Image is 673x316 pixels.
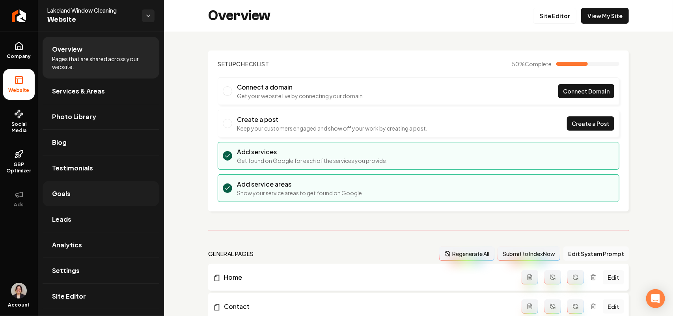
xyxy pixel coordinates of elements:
[218,60,237,67] span: Setup
[567,116,614,131] a: Create a Post
[8,302,30,308] span: Account
[11,283,27,299] button: Open user button
[533,8,576,24] a: Site Editor
[208,250,254,258] h2: general pages
[237,92,364,100] p: Get your website live by connecting your domain.
[572,120,610,128] span: Create a Post
[498,247,560,261] button: Submit to IndexNow
[52,292,86,301] span: Site Editor
[237,124,427,132] p: Keep your customers engaged and show off your work by creating a post.
[558,84,614,98] a: Connect Domain
[43,130,159,155] a: Blog
[47,14,136,25] span: Website
[218,60,269,68] h2: Checklist
[43,207,159,232] a: Leads
[237,82,364,92] h3: Connect a domain
[6,87,33,93] span: Website
[522,270,538,284] button: Add admin page prompt
[208,8,270,24] h2: Overview
[52,163,93,173] span: Testimonials
[3,143,35,180] a: GBP Optimizer
[43,79,159,104] a: Services & Areas
[11,283,27,299] img: Brisa Leon
[52,189,71,198] span: Goals
[3,161,35,174] span: GBP Optimizer
[237,147,388,157] h3: Add services
[52,86,105,96] span: Services & Areas
[525,60,552,67] span: Complete
[47,6,136,14] span: Lakeland Window Cleaning
[43,181,159,206] a: Goals
[237,115,427,124] h3: Create a post
[52,112,96,122] span: Photo Library
[43,155,159,181] a: Testimonials
[603,270,624,284] a: Edit
[603,299,624,314] a: Edit
[43,284,159,309] a: Site Editor
[439,247,494,261] button: Regenerate All
[52,266,80,275] span: Settings
[43,104,159,129] a: Photo Library
[646,289,665,308] div: Open Intercom Messenger
[52,138,67,147] span: Blog
[563,87,610,95] span: Connect Domain
[3,35,35,66] a: Company
[512,60,552,68] span: 50 %
[237,189,364,197] p: Show your service areas to get found on Google.
[43,232,159,258] a: Analytics
[43,258,159,283] a: Settings
[11,202,27,208] span: Ads
[12,9,26,22] img: Rebolt Logo
[3,103,35,140] a: Social Media
[213,302,522,311] a: Contact
[52,45,82,54] span: Overview
[3,183,35,214] button: Ads
[52,55,150,71] span: Pages that are shared across your website.
[4,53,34,60] span: Company
[52,240,82,250] span: Analytics
[237,180,364,189] h3: Add service areas
[213,273,522,282] a: Home
[581,8,629,24] a: View My Site
[3,121,35,134] span: Social Media
[522,299,538,314] button: Add admin page prompt
[563,247,629,261] button: Edit System Prompt
[237,157,388,165] p: Get found on Google for each of the services you provide.
[52,215,71,224] span: Leads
